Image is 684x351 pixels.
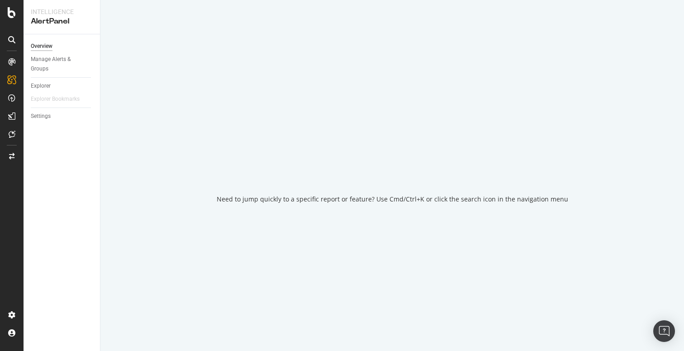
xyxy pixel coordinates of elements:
div: AlertPanel [31,16,93,27]
div: Explorer Bookmarks [31,94,80,104]
div: Open Intercom Messenger [653,320,675,342]
a: Manage Alerts & Groups [31,55,94,74]
div: Need to jump quickly to a specific report or feature? Use Cmd/Ctrl+K or click the search icon in ... [217,195,568,204]
div: Explorer [31,81,51,91]
div: Manage Alerts & Groups [31,55,85,74]
div: Intelligence [31,7,93,16]
div: Overview [31,42,52,51]
div: animation [360,148,425,180]
a: Overview [31,42,94,51]
a: Settings [31,112,94,121]
a: Explorer [31,81,94,91]
div: Settings [31,112,51,121]
a: Explorer Bookmarks [31,94,89,104]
